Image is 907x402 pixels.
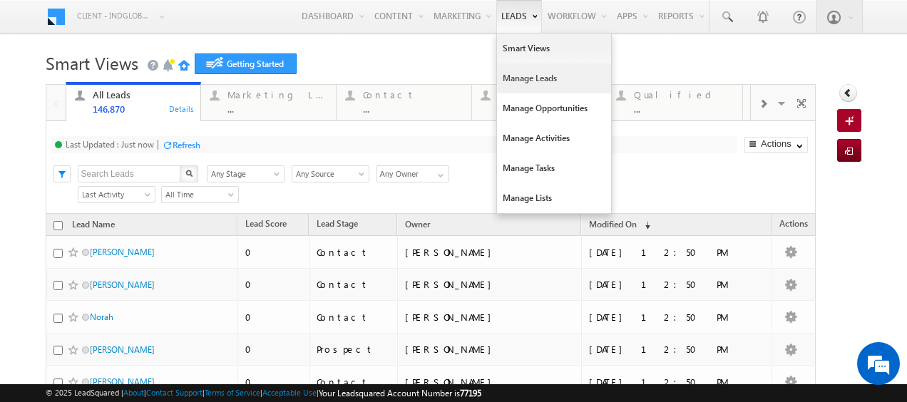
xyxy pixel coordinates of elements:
div: 0 [245,246,302,259]
div: [PERSON_NAME] [405,376,575,388]
a: Lead Name [65,217,122,235]
a: Manage Activities [497,123,611,153]
button: Actions [744,137,808,153]
span: © 2025 LeadSquared | | | | | [46,386,481,400]
div: [DATE] 12:50 PM [589,278,765,291]
a: Acceptable Use [262,388,317,397]
div: [DATE] 12:50 PM [589,376,765,388]
span: Lead Stage [317,218,358,229]
div: [DATE] 12:50 PM [589,246,765,259]
span: All Time [162,188,234,201]
a: Manage Lists [497,183,611,213]
div: Refresh [173,140,200,150]
input: Check all records [53,221,63,230]
a: Getting Started [195,53,297,74]
a: [PERSON_NAME] [90,279,155,290]
a: Contact Support [146,388,203,397]
div: [DATE] 12:50 PM [589,311,765,324]
div: [PERSON_NAME] [405,311,575,324]
a: [PERSON_NAME] [90,376,155,387]
a: All Leads146,870Details [66,82,202,122]
div: Marketing Leads [227,89,327,100]
a: Last Activity [78,186,155,203]
a: All Time [161,186,239,203]
span: Modified On [589,219,637,230]
a: Smart Views [497,33,611,63]
a: About [123,388,144,397]
a: [PERSON_NAME] [90,344,155,355]
div: Contact [317,246,391,259]
span: Client - indglobal2 (77195) [77,9,152,23]
a: [PERSON_NAME] [90,247,155,257]
div: 146,870 [93,103,193,114]
div: Chat with us now [74,75,240,93]
div: 0 [245,311,302,324]
div: Details [168,102,195,115]
a: Lead Stage [309,216,365,234]
span: Smart Views [46,51,138,74]
img: Search [185,170,193,177]
span: Owner [405,219,430,230]
a: Contact... [336,85,472,120]
a: Manage Leads [497,63,611,93]
div: Contact [317,311,391,324]
div: Qualified [634,89,734,100]
a: Lead Score [238,216,294,234]
div: ... [634,103,734,114]
img: d_60004797649_company_0_60004797649 [24,75,60,93]
div: ... [363,103,463,114]
div: 0 [245,278,302,291]
span: (sorted descending) [639,220,650,231]
textarea: Type your message and hit 'Enter' [19,132,260,297]
div: ... [227,103,327,114]
span: Actions [772,216,815,234]
div: [PERSON_NAME] [405,343,575,356]
div: [DATE] 12:50 PM [589,343,765,356]
a: Any Stage [207,165,285,182]
a: Marketing Leads... [200,85,337,120]
div: Contact [363,89,463,100]
a: Prospect... [471,85,608,120]
div: Minimize live chat window [234,7,268,41]
a: Manage Opportunities [497,93,611,123]
div: [PERSON_NAME] [405,278,575,291]
span: Last Activity [78,188,150,201]
div: 0 [245,343,302,356]
a: Qualified... [607,85,743,120]
a: Show All Items [430,166,448,180]
a: Norah [90,311,113,322]
div: Contact [317,376,391,388]
div: Last Updated : Just now [66,139,154,150]
span: Any Source [292,167,364,180]
div: 0 [245,376,302,388]
a: Modified On (sorted descending) [582,216,657,234]
div: All Leads [93,89,193,100]
input: Search Leads [78,165,181,182]
div: Owner Filter [376,165,448,182]
span: 77195 [460,388,481,398]
div: [PERSON_NAME] [405,246,575,259]
span: Your Leadsquared Account Number is [319,388,481,398]
div: Lead Source Filter [292,165,369,182]
a: Any Source [292,165,369,182]
div: Prospect [317,343,391,356]
input: Type to Search [376,165,449,182]
div: Contact [317,278,391,291]
a: Terms of Service [205,388,260,397]
em: Start Chat [194,308,259,327]
a: Manage Tasks [497,153,611,183]
span: Lead Score [245,218,287,229]
div: Lead Stage Filter [207,165,285,182]
span: Any Stage [207,167,280,180]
